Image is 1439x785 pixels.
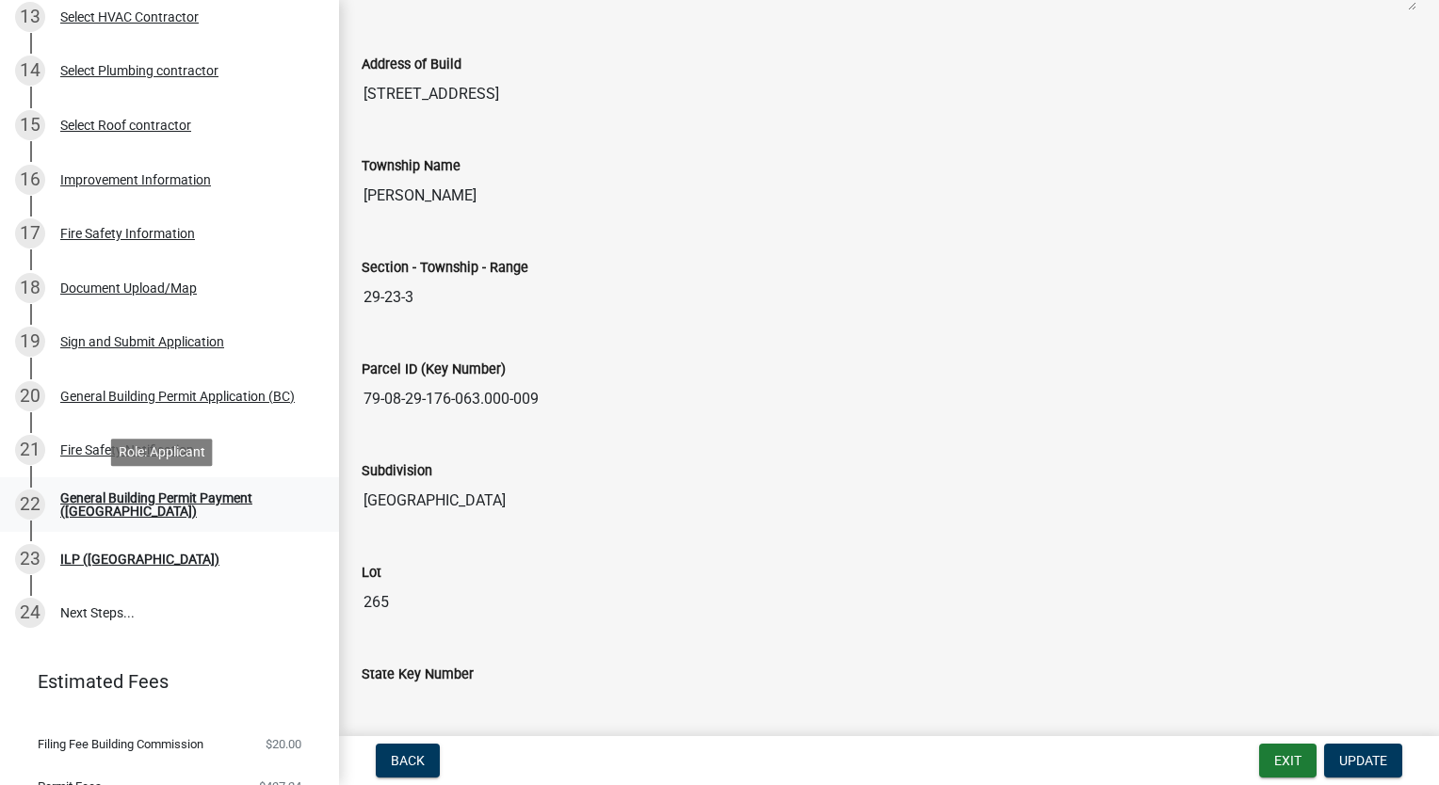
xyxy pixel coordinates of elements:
[266,738,301,750] span: $20.00
[60,491,309,518] div: General Building Permit Payment ([GEOGRAPHIC_DATA])
[15,663,309,700] a: Estimated Fees
[362,160,461,173] label: Township Name
[362,58,461,72] label: Address of Build
[60,553,219,566] div: ILP ([GEOGRAPHIC_DATA])
[15,598,45,628] div: 24
[38,738,203,750] span: Filing Fee Building Commission
[60,119,191,132] div: Select Roof contractor
[15,273,45,303] div: 18
[60,173,211,186] div: Improvement Information
[1339,753,1387,768] span: Update
[60,227,195,240] div: Fire Safety Information
[1259,744,1317,777] button: Exit
[15,218,45,248] div: 17
[15,2,45,32] div: 13
[15,165,45,195] div: 16
[362,668,474,681] label: State Key Number
[362,465,432,478] label: Subdivision
[15,489,45,520] div: 22
[362,262,528,275] label: Section - Township - Range
[1324,744,1402,777] button: Update
[60,10,199,24] div: Select HVAC Contractor
[376,744,440,777] button: Back
[60,390,295,403] div: General Building Permit Application (BC)
[15,544,45,574] div: 23
[60,64,218,77] div: Select Plumbing contractor
[15,381,45,411] div: 20
[362,567,381,580] label: Lot
[362,363,506,376] label: Parcel ID (Key Number)
[60,443,194,457] div: Fire Safety Notification
[15,435,45,465] div: 21
[111,439,213,466] div: Role: Applicant
[60,335,224,348] div: Sign and Submit Application
[15,327,45,357] div: 19
[15,56,45,86] div: 14
[391,753,425,768] span: Back
[60,281,197,295] div: Document Upload/Map
[15,110,45,140] div: 15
